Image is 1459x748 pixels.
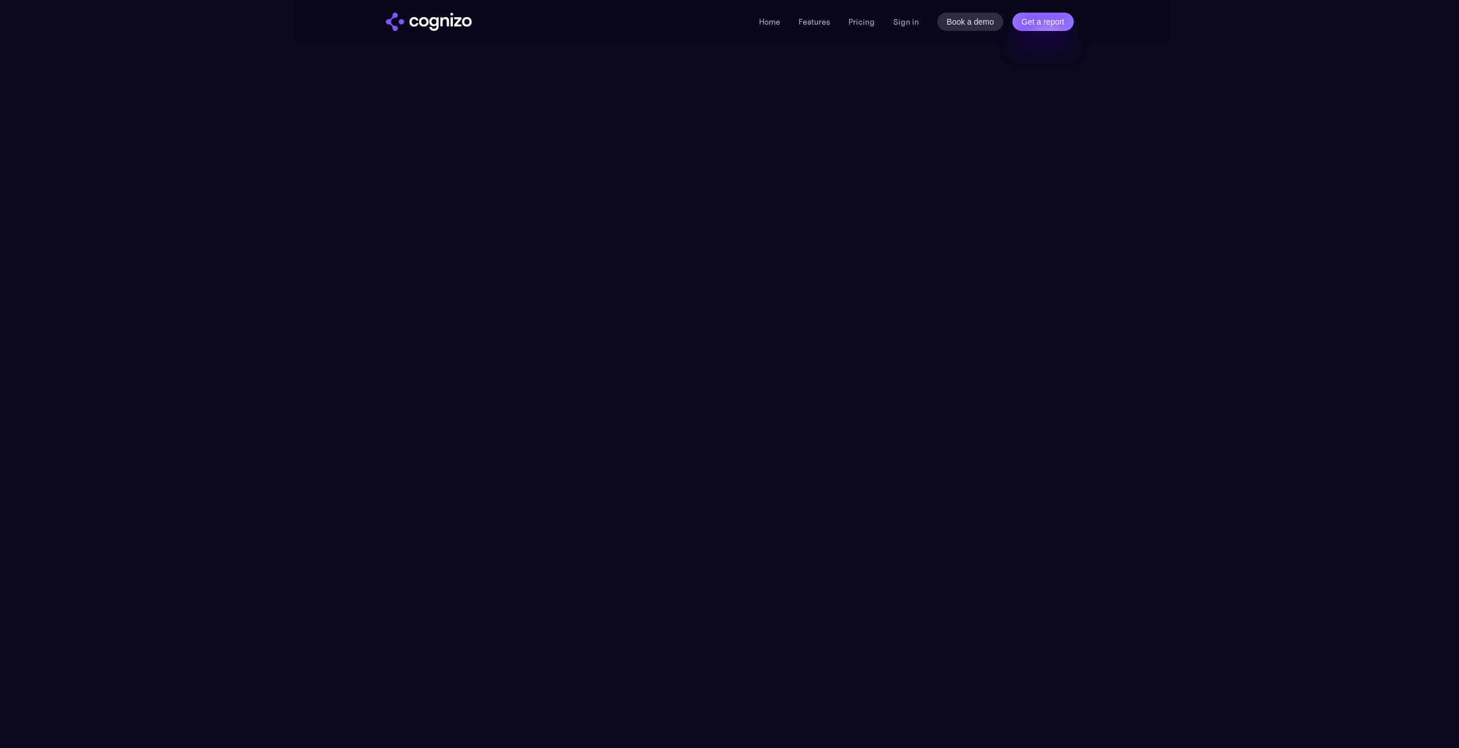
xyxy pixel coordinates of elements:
img: cognizo logo [386,13,472,31]
h1: Scalable plans that grow with you [544,123,914,201]
a: Book a demo [937,13,1003,31]
a: Get a report [1012,13,1074,31]
a: home [386,13,472,31]
a: Home [759,17,780,27]
a: Pricing [848,17,875,27]
a: Sign in [893,15,919,29]
div: Turn AI search into a primary acquisition channel with deep analytics focused on action. Our ente... [544,210,914,240]
a: Features [799,17,830,27]
div: Pricing [717,100,743,111]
